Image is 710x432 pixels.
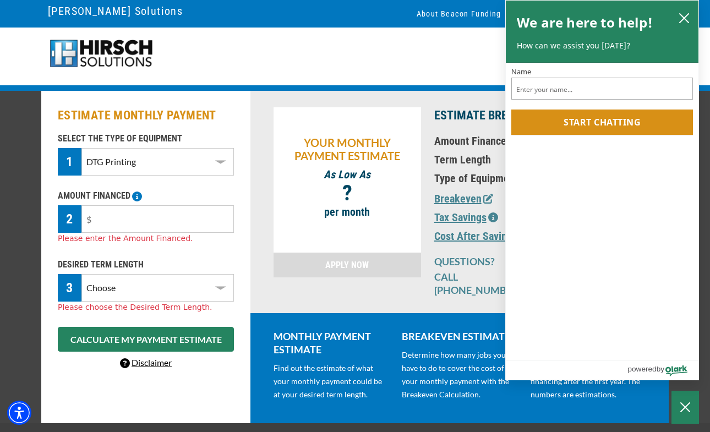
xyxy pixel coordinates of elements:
[434,270,533,297] p: CALL [PHONE_NUMBER]
[274,362,389,401] p: Find out the estimate of what your monthly payment could be at your desired term length.
[58,302,234,313] div: Please choose the Desired Term Length.
[279,136,416,162] p: YOUR MONTHLY PAYMENT ESTIMATE
[279,187,416,200] p: ?
[671,391,699,424] button: Close Chatbox
[279,205,416,218] p: per month
[402,330,517,343] p: BREAKEVEN ESTIMATE
[627,362,656,376] span: powered
[362,44,662,57] p: Equipment Financing Center
[58,189,234,203] p: AMOUNT FINANCED
[511,110,693,135] button: Start chatting
[274,253,421,277] a: APPLY NOW
[48,2,183,20] a: [PERSON_NAME] Solutions
[48,39,154,69] img: logo
[7,401,31,425] div: Accessibility Menu
[434,107,552,124] p: ESTIMATE BREAKDOWN
[58,327,234,352] button: CALCULATE MY PAYMENT ESTIMATE
[434,228,529,244] button: Cost After Savings
[402,348,517,401] p: Determine how many jobs you have to do to cover the cost of your monthly payment with the Breakev...
[434,190,493,207] button: Breakeven
[274,330,389,356] p: MONTHLY PAYMENT ESTIMATE
[517,40,687,51] p: How can we assist you [DATE]?
[58,258,234,271] p: DESIRED TERM LENGTH
[627,361,698,380] a: Powered by Olark
[58,274,81,302] div: 3
[511,68,693,75] label: Name
[675,10,693,25] button: close chatbox
[434,172,552,185] p: Type of Equipment
[434,255,533,268] p: QUESTIONS?
[434,209,498,226] button: Tax Savings
[58,205,81,233] div: 2
[434,153,552,166] p: Term Length
[58,107,234,124] h2: ESTIMATE MONTHLY PAYMENT
[58,233,234,244] div: Please enter the Amount Financed.
[434,134,552,147] p: Amount Financed
[58,132,234,145] p: SELECT THE TYPE OF EQUIPMENT
[120,357,172,368] a: Disclaimer
[58,148,81,176] div: 1
[517,12,653,34] h2: We are here to help!
[511,78,693,100] input: Name
[81,205,234,233] input: $
[657,362,664,376] span: by
[279,168,416,181] p: As Low As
